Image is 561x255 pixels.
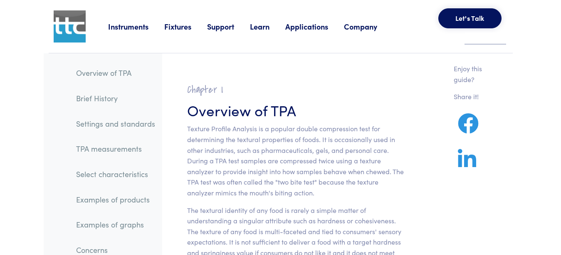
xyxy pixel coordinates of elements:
a: Applications [285,21,344,32]
a: Settings and standards [69,114,162,133]
a: Overview of TPA [69,63,162,82]
a: Examples of products [69,190,162,209]
a: Company [344,21,393,32]
a: Instruments [108,21,164,32]
a: Share on LinkedIn [454,159,480,169]
a: Learn [250,21,285,32]
p: Texture Profile Analysis is a popular double compression test for determining the textural proper... [187,123,404,198]
a: Select characteristics [69,165,162,184]
p: Enjoy this guide? [454,63,493,85]
h2: Chapter I [187,83,404,96]
p: Share it! [454,91,493,102]
a: Support [207,21,250,32]
img: ttc_logo_1x1_v1.0.png [54,10,86,42]
a: Fixtures [164,21,207,32]
a: Brief History [69,89,162,108]
h3: Overview of TPA [187,100,404,120]
button: Let's Talk [438,8,502,28]
a: TPA measurements [69,139,162,158]
a: Examples of graphs [69,215,162,234]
